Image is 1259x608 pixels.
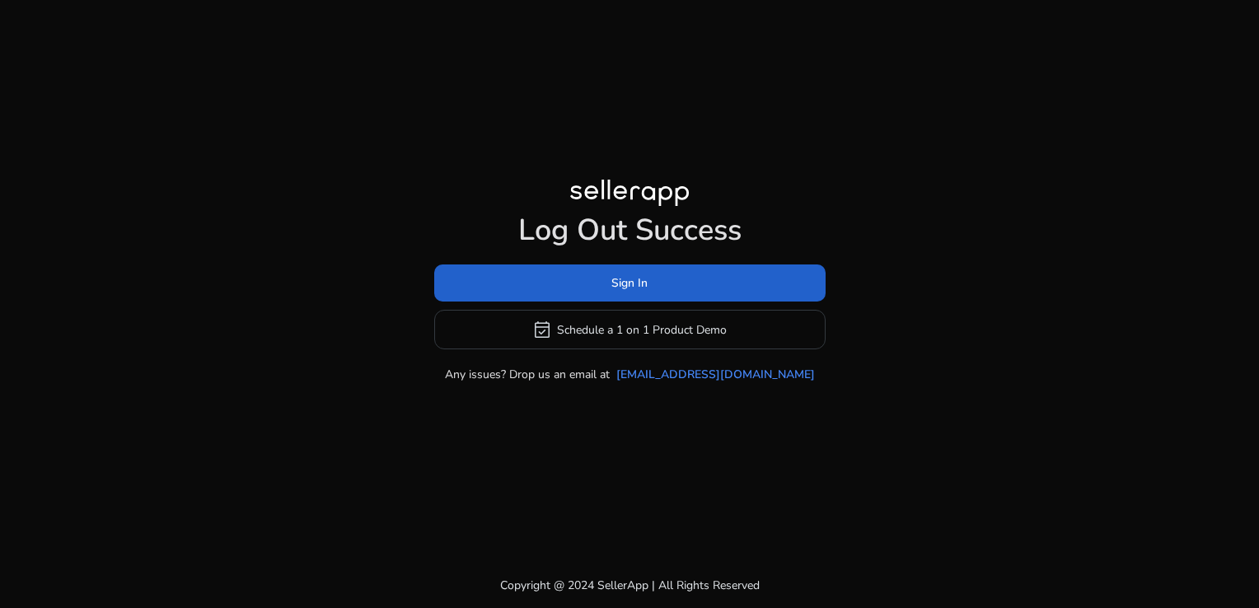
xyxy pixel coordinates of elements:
a: [EMAIL_ADDRESS][DOMAIN_NAME] [616,366,815,383]
h1: Log Out Success [434,213,826,248]
button: event_availableSchedule a 1 on 1 Product Demo [434,310,826,349]
span: event_available [532,320,552,339]
p: Any issues? Drop us an email at [445,366,610,383]
span: Sign In [611,274,648,292]
button: Sign In [434,264,826,302]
